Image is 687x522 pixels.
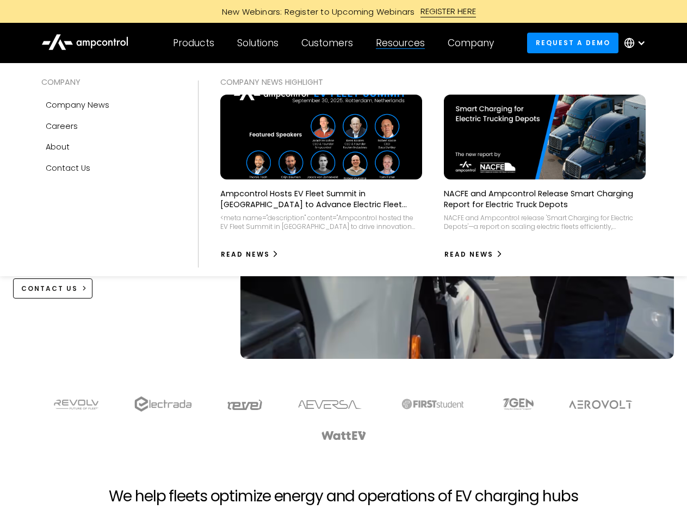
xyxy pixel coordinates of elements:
[237,37,278,49] div: Solutions
[568,400,633,409] img: Aerovolt Logo
[46,99,109,111] div: Company news
[41,76,176,88] div: COMPANY
[46,162,90,174] div: Contact Us
[448,37,494,49] div: Company
[376,37,425,49] div: Resources
[173,37,214,49] div: Products
[46,120,78,132] div: Careers
[41,116,176,136] a: Careers
[109,487,578,506] h2: We help fleets optimize energy and operations of EV charging hubs
[99,5,589,17] a: New Webinars: Register to Upcoming WebinarsREGISTER HERE
[527,33,618,53] a: Request a demo
[444,250,493,259] div: Read News
[41,95,176,115] a: Company news
[420,5,476,17] div: REGISTER HERE
[41,136,176,157] a: About
[13,278,93,299] a: CONTACT US
[221,250,270,259] div: Read News
[21,284,78,294] div: CONTACT US
[220,188,422,210] p: Ampcontrol Hosts EV Fleet Summit in [GEOGRAPHIC_DATA] to Advance Electric Fleet Management in [GE...
[301,37,353,49] div: Customers
[321,431,367,440] img: WattEV logo
[134,396,191,412] img: electrada logo
[220,214,422,231] div: <meta name="description" content="Ampcontrol hosted the EV Fleet Summit in [GEOGRAPHIC_DATA] to d...
[444,214,646,231] div: NACFE and Ampcontrol release 'Smart Charging for Electric Depots'—a report on scaling electric fl...
[46,141,70,153] div: About
[444,246,503,263] a: Read News
[211,6,420,17] div: New Webinars: Register to Upcoming Webinars
[41,158,176,178] a: Contact Us
[444,188,646,210] p: NACFE and Ampcontrol Release Smart Charging Report for Electric Truck Depots
[220,246,280,263] a: Read News
[220,76,646,88] div: COMPANY NEWS Highlight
